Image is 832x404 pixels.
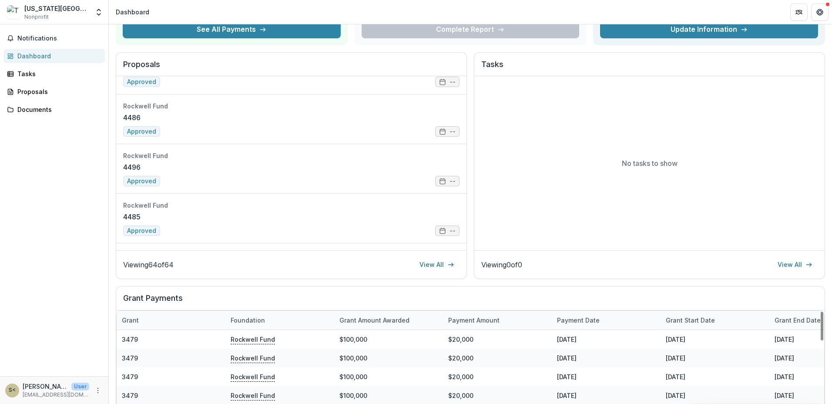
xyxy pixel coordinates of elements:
a: View All [772,258,818,272]
button: See All Payments [123,21,341,38]
div: Grant [117,316,144,325]
div: Payment Amount [443,311,552,330]
p: No tasks to show [622,158,678,168]
a: 3479 [122,392,138,399]
h2: Proposals [123,60,460,76]
div: Grant [117,311,225,330]
p: Rockwell Fund [231,372,275,381]
a: 4496 [123,162,141,172]
a: Documents [3,102,105,117]
div: [DATE] [661,349,769,367]
div: Grant end date [769,316,826,325]
h2: Tasks [481,60,818,76]
p: Viewing 64 of 64 [123,259,174,270]
div: Documents [17,105,98,114]
div: Grant start date [661,311,769,330]
a: View All [414,258,460,272]
nav: breadcrumb [112,6,153,18]
div: Foundation [225,311,334,330]
div: Dashboard [17,51,98,61]
div: Sara R. Shafer <srshafer@texaschildrens.org> [9,387,16,393]
div: Grant amount awarded [334,311,443,330]
a: 3479 [122,336,138,343]
button: More [93,385,103,396]
div: Grant start date [661,316,720,325]
a: 4485 [123,212,141,222]
p: Rockwell Fund [231,353,275,363]
p: [PERSON_NAME] <[EMAIL_ADDRESS][DOMAIN_NAME]> [23,382,68,391]
button: Open entity switcher [93,3,105,21]
button: Get Help [811,3,829,21]
span: Nonprofit [24,13,49,21]
a: Proposals [3,84,105,99]
div: Tasks [17,69,98,78]
div: Payment date [552,311,661,330]
a: 3479 [122,354,138,362]
div: $100,000 [334,349,443,367]
div: [DATE] [552,330,661,349]
p: Rockwell Fund [231,391,275,400]
div: Proposals [17,87,98,96]
p: Viewing 0 of 0 [481,259,522,270]
div: Payment Amount [443,316,505,325]
div: [DATE] [661,367,769,386]
div: $20,000 [443,330,552,349]
div: $100,000 [334,367,443,386]
div: $100,000 [334,330,443,349]
div: [DATE] [552,349,661,367]
p: User [71,383,89,391]
div: $20,000 [443,349,552,367]
div: Grant amount awarded [334,316,415,325]
a: 4486 [123,112,141,123]
p: Rockwell Fund [231,334,275,344]
button: Notifications [3,31,105,45]
p: [EMAIL_ADDRESS][DOMAIN_NAME] [23,391,89,399]
div: Foundation [225,316,270,325]
a: Update Information [600,21,818,38]
div: Payment date [552,316,605,325]
button: Partners [790,3,808,21]
span: Notifications [17,35,101,42]
div: $20,000 [443,367,552,386]
a: 3479 [122,373,138,380]
div: Dashboard [116,7,149,17]
img: Texas Children's Hospital [7,5,21,19]
div: [US_STATE][GEOGRAPHIC_DATA] [24,4,89,13]
div: [DATE] [552,367,661,386]
div: [DATE] [661,330,769,349]
a: Dashboard [3,49,105,63]
a: Tasks [3,67,105,81]
h2: Grant Payments [123,293,818,310]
